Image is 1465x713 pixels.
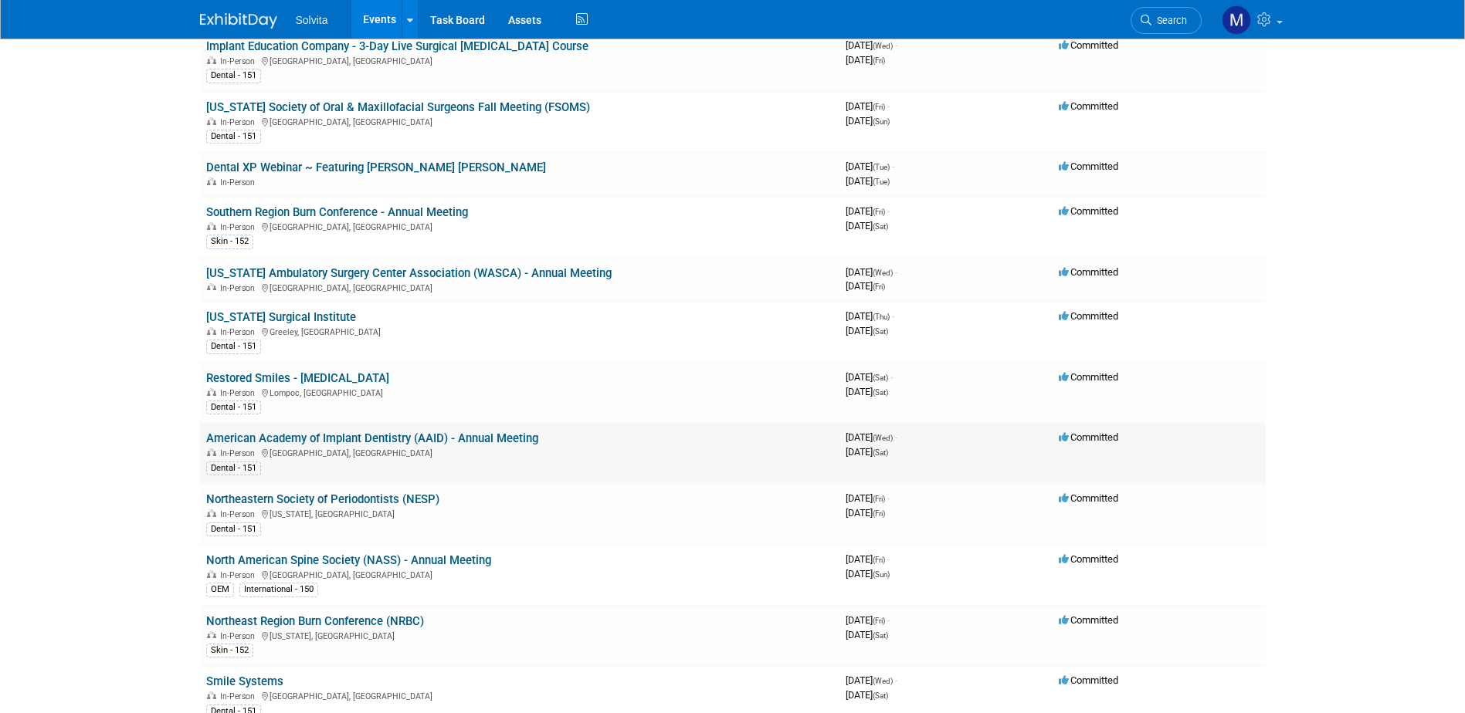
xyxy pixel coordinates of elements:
img: In-Person Event [207,509,216,517]
span: [DATE] [846,431,897,443]
a: [US_STATE] Surgical Institute [206,310,356,324]
img: Matthew Burns [1222,5,1251,35]
span: (Sat) [873,327,888,336]
span: (Sat) [873,691,888,700]
span: - [895,674,897,686]
span: [DATE] [846,492,890,504]
span: Committed [1059,39,1118,51]
img: ExhibitDay [200,13,277,29]
span: Committed [1059,431,1118,443]
span: [DATE] [846,674,897,686]
span: [DATE] [846,446,888,458]
img: In-Person Event [207,117,216,125]
span: [DATE] [846,325,888,336]
a: Implant Education Company - 3-Day Live Surgical [MEDICAL_DATA] Course [206,39,588,53]
span: (Sun) [873,570,890,579]
span: [DATE] [846,161,894,172]
img: In-Person Event [207,691,216,699]
span: In-Person [220,448,259,458]
span: [DATE] [846,310,894,322]
span: (Thu) [873,313,890,321]
div: Dental - 151 [206,400,261,414]
div: Skin - 152 [206,235,253,248]
div: [GEOGRAPHIC_DATA], [GEOGRAPHIC_DATA] [206,220,833,232]
img: In-Person Event [207,631,216,639]
span: [DATE] [846,568,890,580]
span: (Fri) [873,509,885,518]
div: [GEOGRAPHIC_DATA], [GEOGRAPHIC_DATA] [206,281,833,293]
span: Committed [1059,205,1118,217]
div: [US_STATE], [GEOGRAPHIC_DATA] [206,507,833,519]
span: - [887,205,890,217]
span: (Sat) [873,222,888,231]
span: (Fri) [873,103,885,111]
div: [GEOGRAPHIC_DATA], [GEOGRAPHIC_DATA] [206,568,833,580]
span: (Fri) [873,495,885,503]
span: (Fri) [873,208,885,216]
span: [DATE] [846,371,893,383]
span: - [892,161,894,172]
img: In-Person Event [207,388,216,396]
span: Committed [1059,310,1118,322]
span: [DATE] [846,100,890,112]
span: [DATE] [846,54,885,66]
a: Northeastern Society of Periodontists (NESP) [206,492,439,506]
span: - [892,310,894,322]
span: In-Person [220,117,259,127]
span: [DATE] [846,614,890,626]
img: In-Person Event [207,177,216,185]
a: Restored Smiles - [MEDICAL_DATA] [206,371,389,385]
span: (Wed) [873,269,893,277]
span: (Sat) [873,448,888,457]
span: (Wed) [873,42,893,50]
span: - [887,492,890,504]
a: [US_STATE] Ambulatory Surgery Center Association (WASCA) - Annual Meeting [206,266,612,280]
div: Greeley, [GEOGRAPHIC_DATA] [206,325,833,337]
span: In-Person [220,388,259,398]
span: [DATE] [846,553,890,565]
a: Southern Region Burn Conference - Annual Meeting [206,205,468,219]
span: (Fri) [873,282,885,291]
a: Smile Systems [206,674,283,688]
img: In-Person Event [207,570,216,578]
span: - [890,371,893,383]
span: - [887,614,890,626]
a: Search [1131,7,1202,34]
div: Lompoc, [GEOGRAPHIC_DATA] [206,386,833,398]
span: [DATE] [846,220,888,231]
span: (Wed) [873,677,893,685]
span: [DATE] [846,507,885,519]
a: American Academy of Implant Dentistry (AAID) - Annual Meeting [206,431,538,445]
span: Search [1151,15,1187,26]
span: - [895,39,897,51]
div: Dental - 151 [206,522,261,536]
div: [GEOGRAPHIC_DATA], [GEOGRAPHIC_DATA] [206,54,833,66]
div: [GEOGRAPHIC_DATA], [GEOGRAPHIC_DATA] [206,115,833,127]
span: Committed [1059,161,1118,172]
img: In-Person Event [207,283,216,291]
div: OEM [206,583,234,596]
div: [GEOGRAPHIC_DATA], [GEOGRAPHIC_DATA] [206,689,833,701]
span: (Tue) [873,177,890,186]
span: (Sat) [873,631,888,640]
span: [DATE] [846,689,888,701]
span: - [895,431,897,443]
div: [GEOGRAPHIC_DATA], [GEOGRAPHIC_DATA] [206,446,833,458]
span: (Fri) [873,56,885,65]
div: Skin - 152 [206,644,253,657]
div: Dental - 151 [206,69,261,83]
span: (Fri) [873,556,885,564]
span: Solvita [296,14,328,26]
span: Committed [1059,674,1118,686]
span: In-Person [220,177,259,188]
span: [DATE] [846,386,888,397]
span: - [895,266,897,278]
span: In-Person [220,570,259,580]
span: In-Person [220,283,259,293]
span: (Fri) [873,617,885,625]
span: Committed [1059,371,1118,383]
img: In-Person Event [207,56,216,64]
span: (Sun) [873,117,890,126]
span: (Tue) [873,163,890,171]
div: Dental - 151 [206,340,261,353]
